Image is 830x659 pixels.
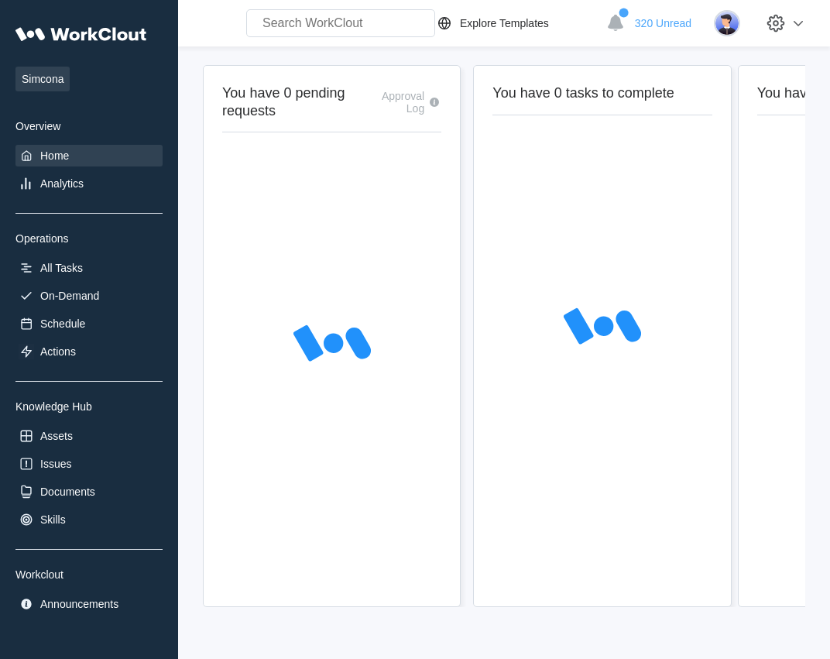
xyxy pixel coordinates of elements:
[40,290,99,302] div: On-Demand
[460,17,549,29] div: Explore Templates
[15,120,163,132] div: Overview
[15,257,163,279] a: All Tasks
[15,509,163,530] a: Skills
[15,285,163,307] a: On-Demand
[246,9,435,37] input: Search WorkClout
[40,513,66,526] div: Skills
[15,173,163,194] a: Analytics
[372,90,424,115] div: Approval Log
[40,486,95,498] div: Documents
[40,345,76,358] div: Actions
[15,313,163,335] a: Schedule
[40,262,83,274] div: All Tasks
[635,17,691,29] span: 320 Unread
[15,568,163,581] div: Workclout
[15,232,163,245] div: Operations
[40,430,73,442] div: Assets
[222,84,372,119] h2: You have 0 pending requests
[15,425,163,447] a: Assets
[435,14,598,33] a: Explore Templates
[15,453,163,475] a: Issues
[40,177,84,190] div: Analytics
[40,149,69,162] div: Home
[15,593,163,615] a: Announcements
[15,145,163,166] a: Home
[15,341,163,362] a: Actions
[15,67,70,91] span: Simcona
[40,598,118,610] div: Announcements
[714,10,740,36] img: user-5.png
[492,84,712,102] h2: You have 0 tasks to complete
[15,481,163,503] a: Documents
[40,317,85,330] div: Schedule
[15,400,163,413] div: Knowledge Hub
[40,458,71,470] div: Issues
